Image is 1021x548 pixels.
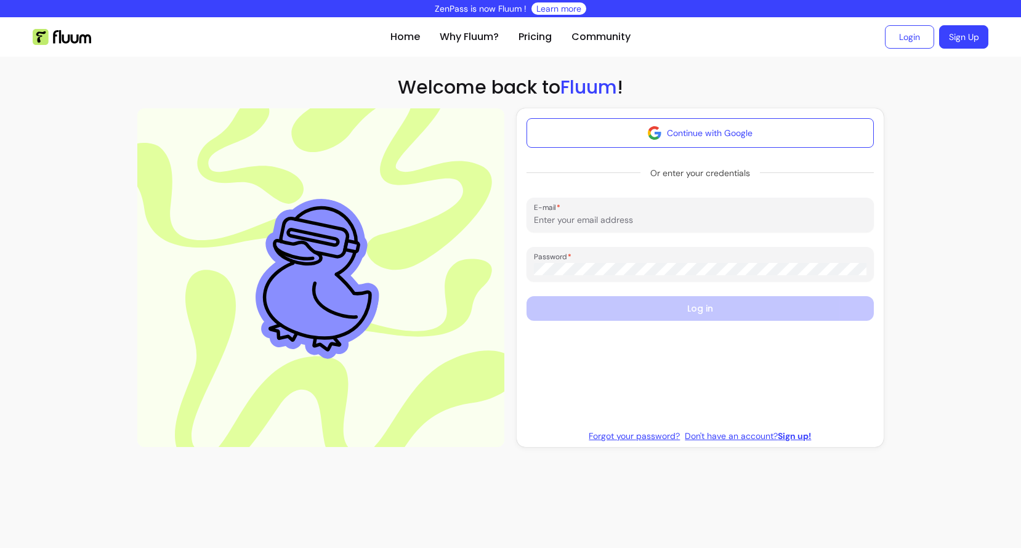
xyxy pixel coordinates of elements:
a: Forgot your password? [589,430,680,442]
input: E-mail [534,214,866,226]
a: Why Fluum? [440,30,499,44]
a: Pricing [519,30,552,44]
a: Don't have an account?Sign up! [685,430,811,442]
label: Password [534,251,576,262]
p: ZenPass is now Fluum ! [435,2,527,15]
a: Sign Up [939,25,988,49]
a: Community [571,30,631,44]
a: Learn more [536,2,581,15]
span: Fluum [560,74,617,100]
img: avatar [647,126,662,140]
a: Login [885,25,934,49]
label: E-mail [534,202,565,212]
a: Home [390,30,420,44]
span: Or enter your credentials [640,162,760,184]
b: Sign up! [778,430,811,441]
button: Continue with Google [527,118,874,148]
img: Aesthetic image [244,188,397,367]
input: Password [534,263,866,275]
img: Fluum Logo [33,29,91,45]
